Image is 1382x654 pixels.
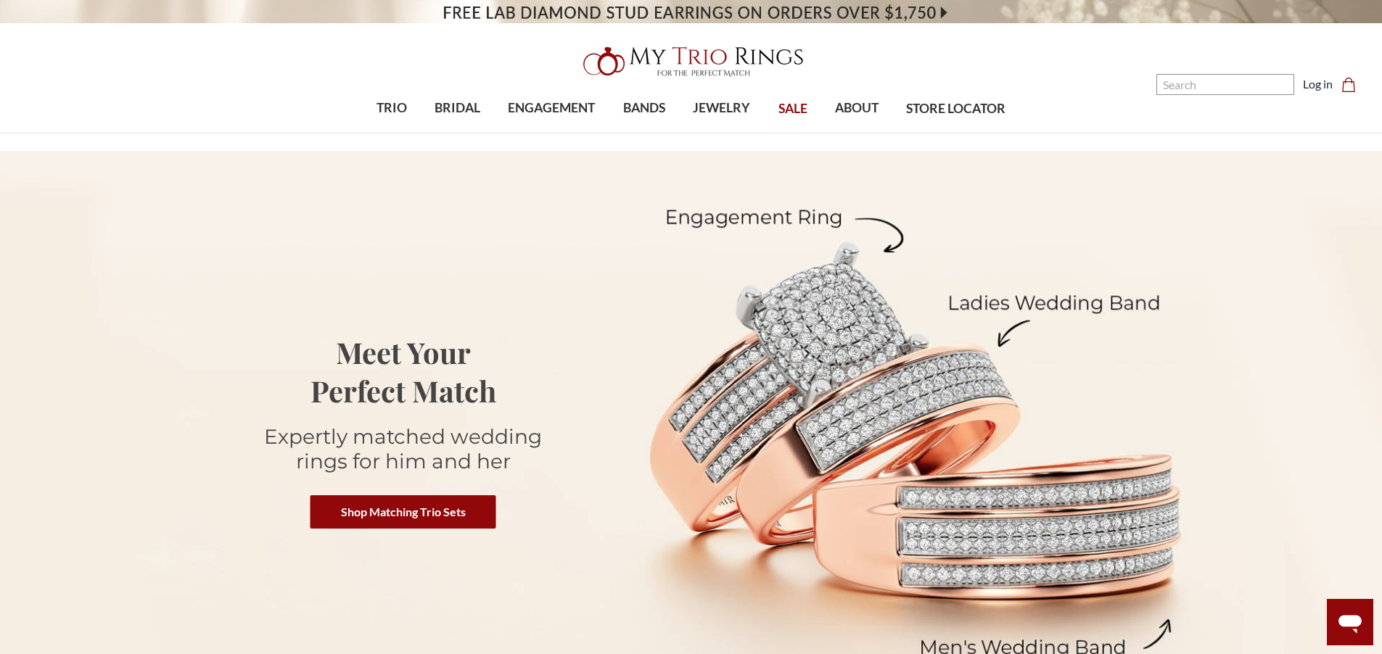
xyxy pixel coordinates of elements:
a: ENGAGEMENT [494,85,609,132]
a: BRIDAL [421,85,494,132]
button: submenu toggle [451,132,465,133]
a: TRIO [363,85,421,132]
span: SALE [778,99,807,118]
button: submenu toggle [850,132,864,133]
span: BANDS [623,99,665,117]
span: JEWELRY [693,99,750,117]
span: BRIDAL [435,99,480,117]
button: submenu toggle [544,132,559,133]
span: STORE LOCATOR [906,99,1005,118]
button: submenu toggle [384,132,399,133]
button: submenu toggle [715,132,729,133]
img: My Trio Rings [575,38,807,85]
a: Cart with 0 items [1341,75,1365,93]
a: Log in [1303,75,1333,93]
input: Search [1156,74,1294,95]
svg: cart.cart_preview [1341,78,1356,92]
a: STORE LOCATOR [892,86,1019,133]
a: BANDS [609,85,679,132]
span: TRIO [377,99,407,117]
a: JEWELRY [679,85,764,132]
a: Shop Matching Trio Sets [310,495,496,529]
a: SALE [764,86,820,133]
a: ABOUT [821,85,892,132]
button: submenu toggle [637,132,651,133]
span: ENGAGEMENT [508,99,595,117]
span: ABOUT [835,99,879,117]
a: My Trio Rings [400,38,981,85]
